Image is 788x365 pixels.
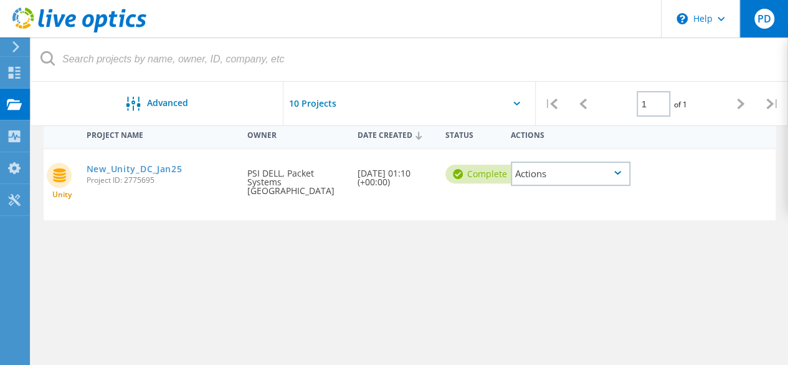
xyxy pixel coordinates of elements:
[673,99,686,110] span: of 1
[676,13,688,24] svg: \n
[87,177,235,184] span: Project ID: 2775695
[757,14,771,24] span: PD
[505,122,637,145] div: Actions
[87,165,183,173] a: New_Unity_DC_Jan25
[445,165,520,183] div: Complete
[536,82,567,126] div: |
[147,99,188,107] span: Advanced
[756,82,788,126] div: |
[52,191,72,198] span: Unity
[12,26,146,35] a: Live Optics Dashboard
[439,122,505,145] div: Status
[351,149,439,199] div: [DATE] 01:10 (+00:00)
[241,149,351,208] div: PSI DELL, Packet Systems [GEOGRAPHIC_DATA]
[351,122,439,146] div: Date Created
[511,162,630,186] div: Actions
[241,122,351,145] div: Owner
[80,122,242,145] div: Project Name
